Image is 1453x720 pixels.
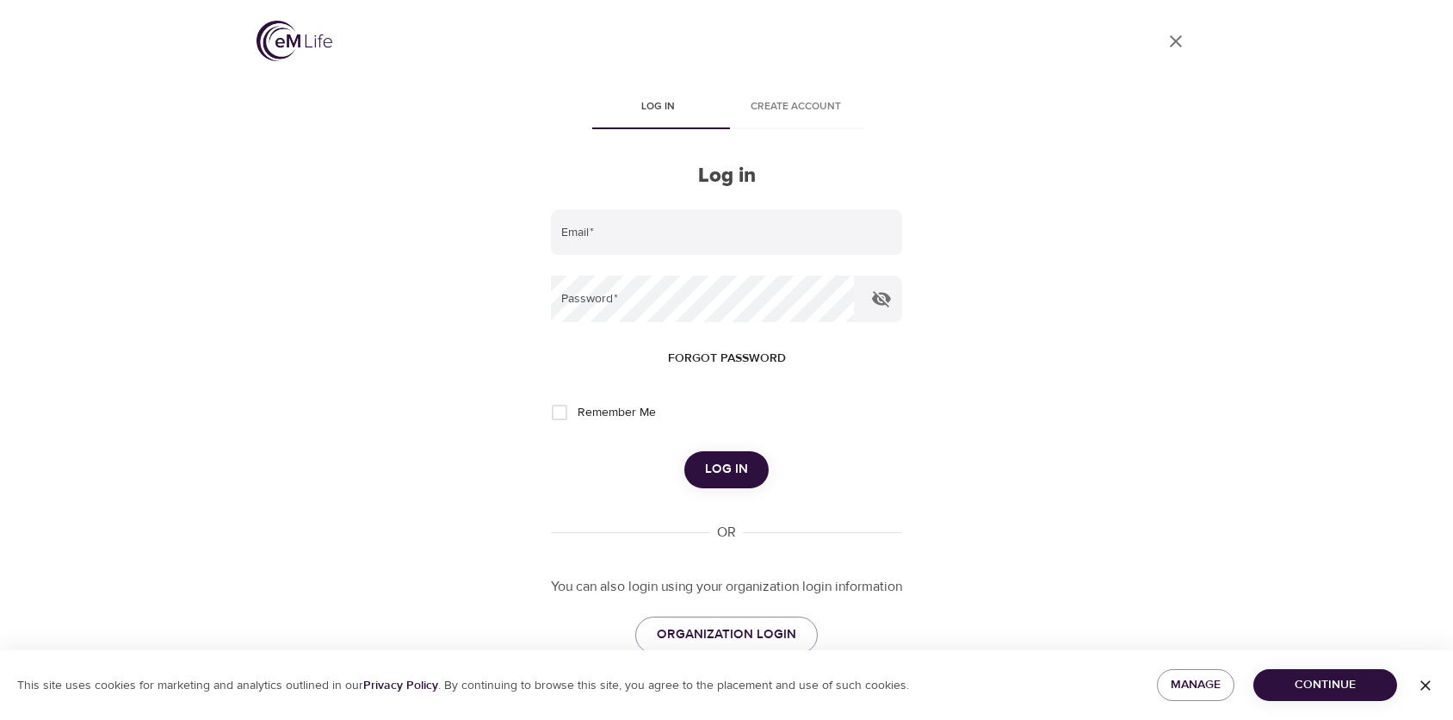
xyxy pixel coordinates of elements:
span: Log in [705,458,748,481]
a: Privacy Policy [363,678,438,693]
button: Forgot password [661,343,793,375]
span: Manage [1171,674,1221,696]
span: Log in [599,98,716,116]
a: close [1155,21,1196,62]
span: ORGANIZATION LOGIN [657,624,796,646]
button: Manage [1157,669,1234,701]
p: You can also login using your organization login information [551,577,902,597]
div: disabled tabs example [551,88,902,129]
button: Log in [684,451,769,487]
h2: Log in [551,164,902,189]
span: Remember Me [578,404,656,422]
span: Create account [737,98,854,116]
div: OR [710,523,743,543]
a: ORGANIZATION LOGIN [635,617,818,653]
button: Continue [1253,669,1397,701]
img: logo [257,21,332,61]
span: Continue [1267,674,1383,696]
span: Forgot password [668,348,786,369]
